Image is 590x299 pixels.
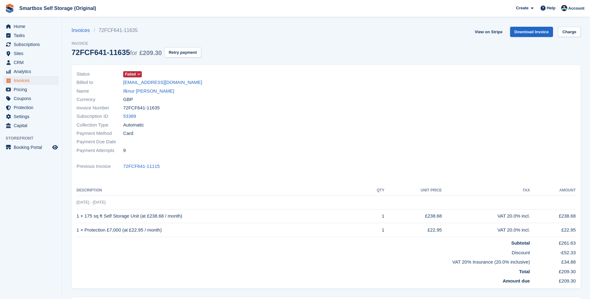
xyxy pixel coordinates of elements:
td: £238.68 [530,209,576,223]
span: Pricing [14,85,51,94]
td: £209.30 [530,266,576,275]
span: 72FCF641-11635 [123,104,160,112]
nav: breadcrumbs [72,27,201,34]
span: Failed [125,71,136,77]
th: Tax [442,186,530,195]
a: menu [3,76,59,85]
span: Create [516,5,528,11]
a: View on Stripe [472,27,505,37]
td: £238.68 [384,209,442,223]
a: menu [3,31,59,40]
span: Coupons [14,94,51,103]
span: Automatic [123,122,144,129]
td: 1 [364,209,384,223]
span: Home [14,22,51,31]
div: VAT 20.0% incl. [442,227,530,234]
td: £261.63 [530,237,576,247]
td: -£52.33 [530,247,576,256]
td: £34.88 [530,256,576,266]
td: VAT 20% Insurance (20.0% inclusive) [77,256,530,266]
td: £22.95 [384,223,442,237]
img: stora-icon-8386f47178a22dfd0bd8f6a31ec36ba5ce8667c1dd55bd0f319d3a0aa187defe.svg [5,4,14,13]
span: Account [568,5,584,11]
a: menu [3,94,59,103]
span: Invoice Number [77,104,123,112]
span: Booking Portal [14,143,51,152]
span: Subscriptions [14,40,51,49]
span: Help [547,5,555,11]
a: menu [3,85,59,94]
a: Failed [123,71,142,78]
th: Description [77,186,364,195]
a: 72FCF641-11115 [123,163,160,170]
div: VAT 20.0% incl. [442,213,530,220]
a: [EMAIL_ADDRESS][DOMAIN_NAME] [123,79,202,86]
a: menu [3,22,59,31]
span: Payment Method [77,130,123,137]
a: 53389 [123,113,136,120]
span: Payment Due Date [77,138,123,145]
td: £22.95 [530,223,576,237]
a: menu [3,121,59,130]
td: 1 × 175 sq ft Self Storage Unit (at £238.68 / month) [77,209,364,223]
span: Previous Invoice [77,163,123,170]
span: 9 [123,147,126,154]
span: Analytics [14,67,51,76]
div: 72FCF641-11635 [72,48,162,57]
strong: Total [519,269,530,274]
span: Status [77,71,123,78]
span: Name [77,88,123,95]
span: GBP [123,96,133,103]
span: Card [123,130,133,137]
a: menu [3,112,59,121]
strong: Amount due [503,278,530,283]
span: Currency [77,96,123,103]
a: menu [3,40,59,49]
span: Tasks [14,31,51,40]
img: Alex Selenitsas [561,5,567,11]
td: 1 × Protection £7,000 (at £22.95 / month) [77,223,364,237]
a: Preview store [51,144,59,151]
button: Retry payment [164,47,201,57]
span: Payment Attempts [77,147,123,154]
span: [DATE] - [DATE] [77,200,105,205]
th: QTY [364,186,384,195]
span: CRM [14,58,51,67]
a: menu [3,49,59,58]
span: Collection Type [77,122,123,129]
span: Storefront [6,135,62,141]
span: Invoices [14,76,51,85]
a: Download Invoice [510,27,553,37]
td: 1 [364,223,384,237]
span: Settings [14,112,51,121]
a: Invoices [72,27,94,34]
span: Sites [14,49,51,58]
a: menu [3,143,59,152]
a: menu [3,103,59,112]
td: £209.30 [530,275,576,285]
span: £209.30 [139,49,162,56]
a: menu [3,58,59,67]
span: Subscription ID [77,113,123,120]
span: Protection [14,103,51,112]
span: Billed to [77,79,123,86]
strong: Subtotal [511,240,530,246]
a: Charge [558,27,581,37]
span: Invoice [72,40,201,47]
th: Amount [530,186,576,195]
td: Discount [77,247,530,256]
a: menu [3,67,59,76]
th: Unit Price [384,186,442,195]
a: Ilknur [PERSON_NAME] [123,88,174,95]
a: Smartbox Self Storage (Original) [17,3,99,13]
span: Capital [14,121,51,130]
span: for [130,49,137,56]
